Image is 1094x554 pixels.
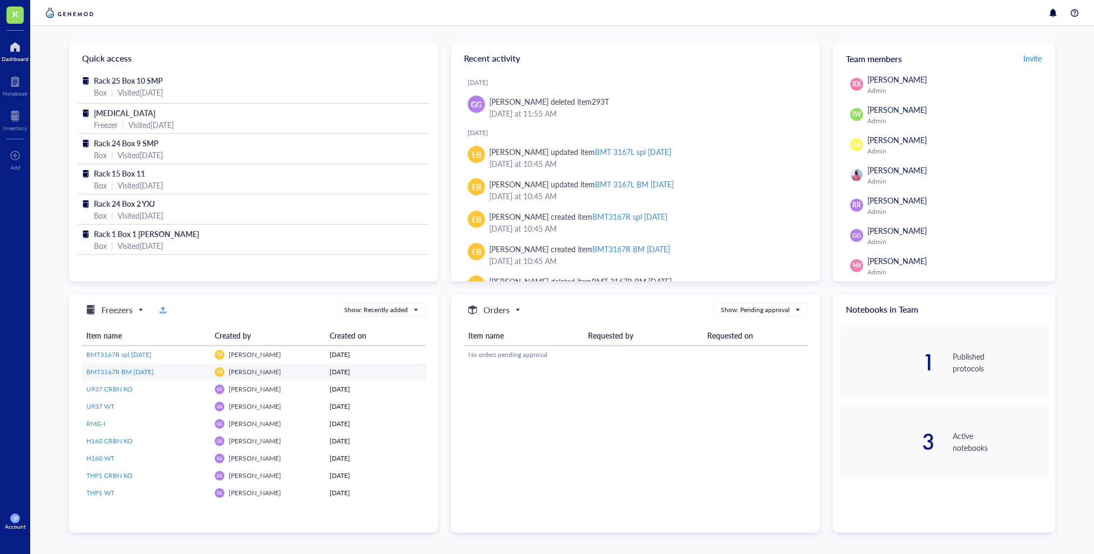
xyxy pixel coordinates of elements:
span: [PERSON_NAME] [867,134,927,145]
div: [DATE] at 10:45 AM [489,158,803,170]
span: Invite [1023,53,1042,64]
div: Dashboard [2,56,29,62]
div: 293T [592,96,609,107]
a: RMG-I [86,419,206,429]
span: Rack 25 Box 10 SMP [94,75,163,86]
div: BMT3167R spl [DATE] [592,211,667,222]
div: Visited [DATE] [128,119,174,131]
button: Invite [1023,50,1042,67]
span: THP1 WT [86,488,114,497]
span: K [12,7,18,21]
span: GG [217,456,222,461]
div: Admin [867,177,1044,186]
div: [PERSON_NAME] deleted item [489,96,609,107]
a: BMT3167R spl [DATE] [86,350,206,360]
span: GG [217,404,222,409]
div: Box [94,240,107,252]
span: Rack 24 Box 9 SMP [94,138,159,148]
span: BMT3167R BM [DATE] [86,367,154,376]
span: [PERSON_NAME] [867,104,927,115]
th: Item name [464,326,584,346]
a: EB[PERSON_NAME] created itemBMT3167R BM [DATE][DATE] at 10:45 AM [460,239,811,271]
div: Inventory [3,125,27,131]
div: [DATE] [330,436,422,446]
div: Admin [867,268,1044,276]
span: BMT3167R spl [DATE] [86,350,152,359]
div: [DATE] [468,78,811,87]
div: [DATE] [330,350,422,360]
div: Add [10,164,20,171]
span: [MEDICAL_DATA] [94,107,155,118]
span: GG [217,491,222,495]
span: EB [217,352,222,357]
span: EB [472,148,481,160]
div: Published protocols [953,350,1049,374]
div: | [111,210,113,221]
span: XX [852,79,861,89]
div: [DATE] at 10:45 AM [489,255,803,267]
span: [PERSON_NAME] [229,436,281,445]
div: [DATE] [330,367,422,377]
div: [DATE] at 10:45 AM [489,190,803,202]
span: EB [472,246,481,258]
a: Dashboard [2,38,29,62]
span: Rack 15 Box 11 [94,168,145,179]
a: EB[PERSON_NAME] created itemBMT3167R spl [DATE][DATE] at 10:45 AM [460,206,811,239]
div: [DATE] [330,402,422,411]
div: [DATE] at 11:55 AM [489,107,803,119]
a: THP1 WT [86,488,206,498]
span: GG [471,98,482,110]
div: Freezer [94,119,118,131]
span: [PERSON_NAME] [229,488,281,497]
a: EB[PERSON_NAME] updated itemBMT 3167L spl [DATE][DATE] at 10:45 AM [460,141,811,174]
div: [DATE] [468,129,811,137]
img: f8f27afb-f33d-4f80-a997-14505bd0ceeb.jpeg [851,169,863,181]
div: Notebooks in Team [833,294,1055,325]
a: U937 WT [86,402,206,411]
span: [PERSON_NAME] [229,367,281,376]
div: Box [94,149,107,161]
span: EB [472,213,481,225]
div: [DATE] [330,471,422,481]
div: Visited [DATE] [118,86,163,98]
div: [DATE] [330,419,422,429]
div: 1 [839,352,935,373]
div: | [111,179,113,191]
div: Notebook [3,90,28,97]
div: | [122,119,124,131]
div: Box [94,179,107,191]
span: H160 WT [86,454,114,463]
span: THP1 CRBN KO [86,471,133,480]
a: THP1 CRBN KO [86,471,206,481]
span: GG [217,474,222,478]
th: Created by [210,326,325,346]
span: [PERSON_NAME] [229,384,281,394]
div: Admin [867,117,1044,125]
div: Quick access [69,43,438,73]
div: Admin [867,86,1044,95]
div: Admin [867,147,1044,156]
div: Visited [DATE] [118,179,163,191]
div: Visited [DATE] [118,210,163,221]
th: Created on [325,326,426,346]
div: Admin [867,207,1044,216]
span: [PERSON_NAME] [229,402,281,411]
span: [PERSON_NAME] [867,195,927,206]
a: BMT3167R BM [DATE] [86,367,206,377]
a: H160 WT [86,454,206,463]
span: GG [852,231,861,240]
span: RR [852,200,861,210]
a: EB[PERSON_NAME] updated itemBMT 3167L BM [DATE][DATE] at 10:45 AM [460,174,811,206]
span: [PERSON_NAME] [867,225,927,236]
th: Requested on [703,326,808,346]
div: Account [5,523,26,530]
span: [PERSON_NAME] [867,74,927,85]
div: Box [94,210,107,221]
div: Team members [833,43,1055,73]
span: [PERSON_NAME] [229,350,281,359]
span: Rack 24 Box 2 YXJ [94,198,155,209]
div: Recent activity [451,43,820,73]
h5: Orders [483,303,510,316]
div: | [111,240,113,252]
